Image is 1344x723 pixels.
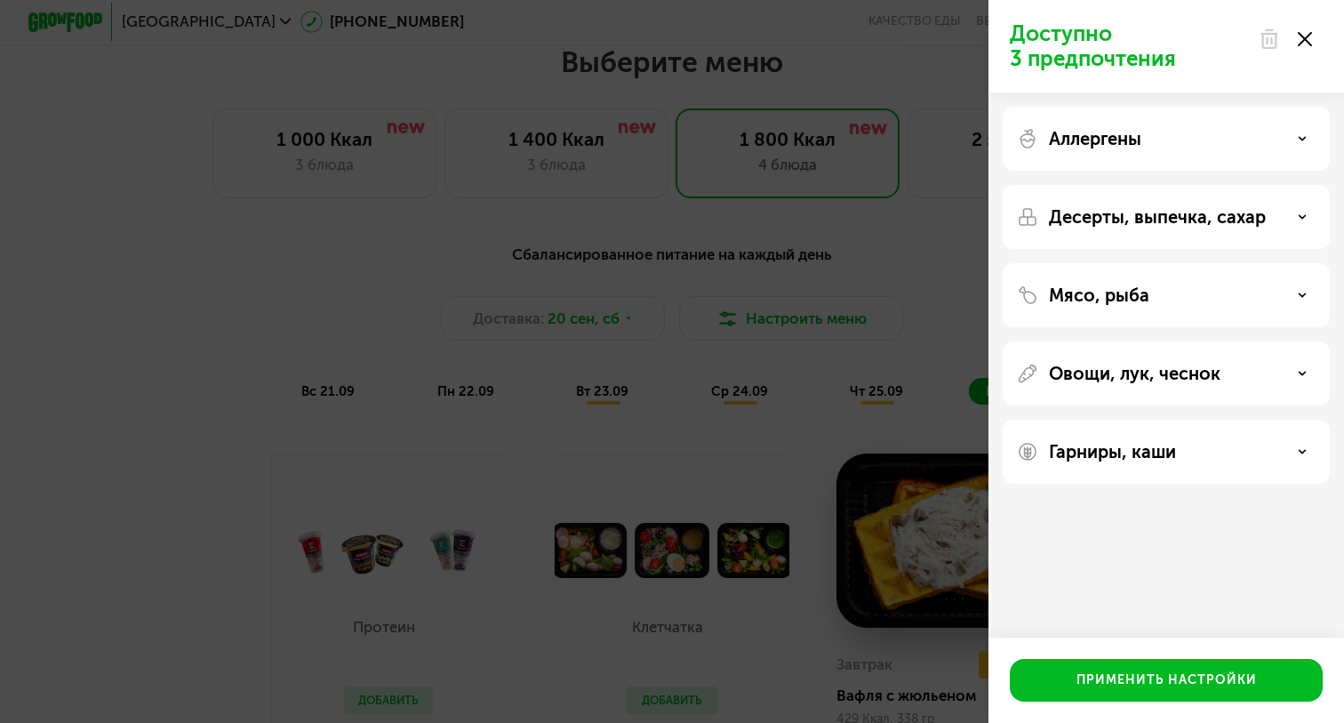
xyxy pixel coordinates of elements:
[1010,659,1323,702] button: Применить настройки
[1049,128,1141,149] p: Аллергены
[1049,206,1266,228] p: Десерты, выпечка, сахар
[1076,671,1257,689] div: Применить настройки
[1049,441,1176,462] p: Гарниры, каши
[1049,363,1220,384] p: Овощи, лук, чеснок
[1010,21,1248,71] p: Доступно 3 предпочтения
[1049,285,1149,306] p: Мясо, рыба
